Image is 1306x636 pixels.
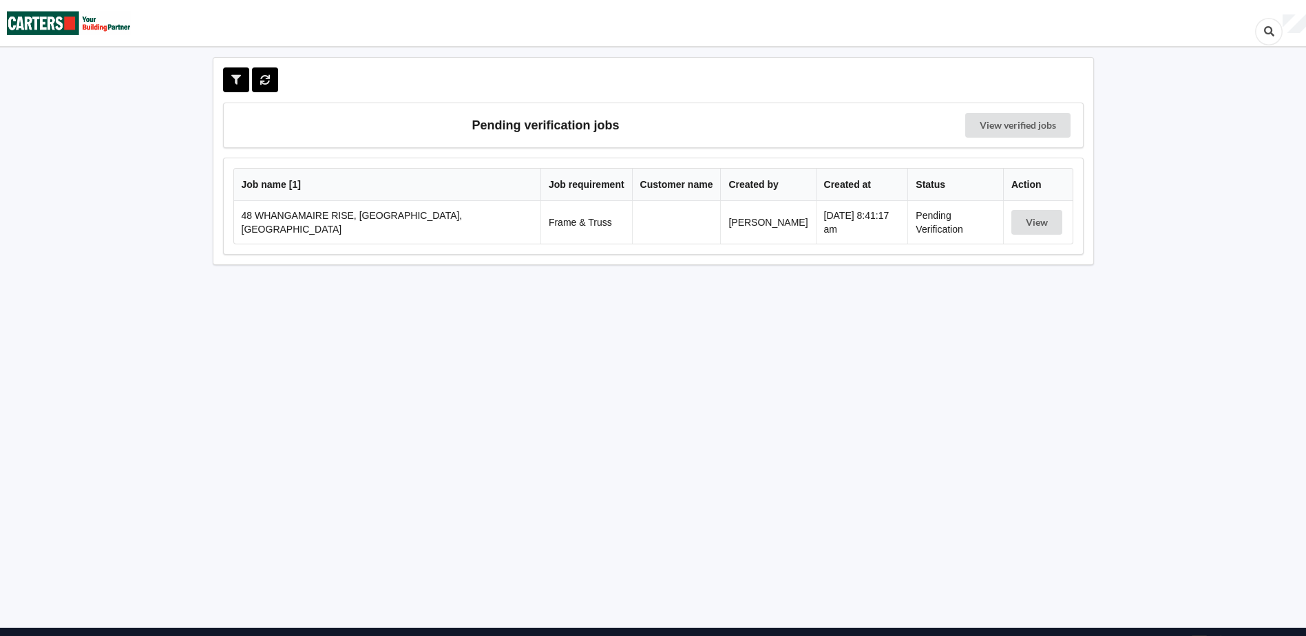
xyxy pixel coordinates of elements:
[1283,14,1306,34] div: User Profile
[816,201,908,244] td: [DATE] 8:41:17 am
[907,201,1003,244] td: Pending Verification
[233,113,859,138] h3: Pending verification jobs
[720,169,815,201] th: Created by
[816,169,908,201] th: Created at
[632,169,721,201] th: Customer name
[965,113,1071,138] a: View verified jobs
[540,201,632,244] td: Frame & Truss
[7,1,131,45] img: Carters
[234,201,540,244] td: 48 WHANGAMAIRE RISE, [GEOGRAPHIC_DATA], [GEOGRAPHIC_DATA]
[720,201,815,244] td: [PERSON_NAME]
[540,169,632,201] th: Job requirement
[1011,217,1065,228] a: View
[234,169,540,201] th: Job name [ 1 ]
[907,169,1003,201] th: Status
[1011,210,1062,235] button: View
[1003,169,1073,201] th: Action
